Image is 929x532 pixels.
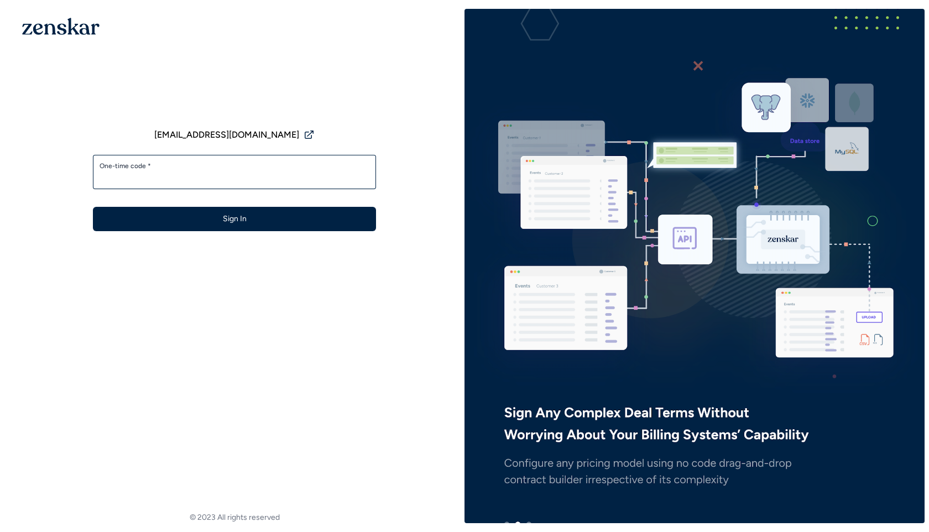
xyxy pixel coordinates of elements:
[4,512,464,523] footer: © 2023 All rights reserved
[22,18,100,35] img: 1OGAJ2xQqyY4LXKgY66KYq0eOWRCkrZdAb3gUhuVAqdWPZE9SRJmCz+oDMSn4zDLXe31Ii730ItAGKgCKgCCgCikA4Av8PJUP...
[100,161,369,170] label: One-time code *
[93,207,376,231] button: Sign In
[154,128,299,142] span: [EMAIL_ADDRESS][DOMAIN_NAME]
